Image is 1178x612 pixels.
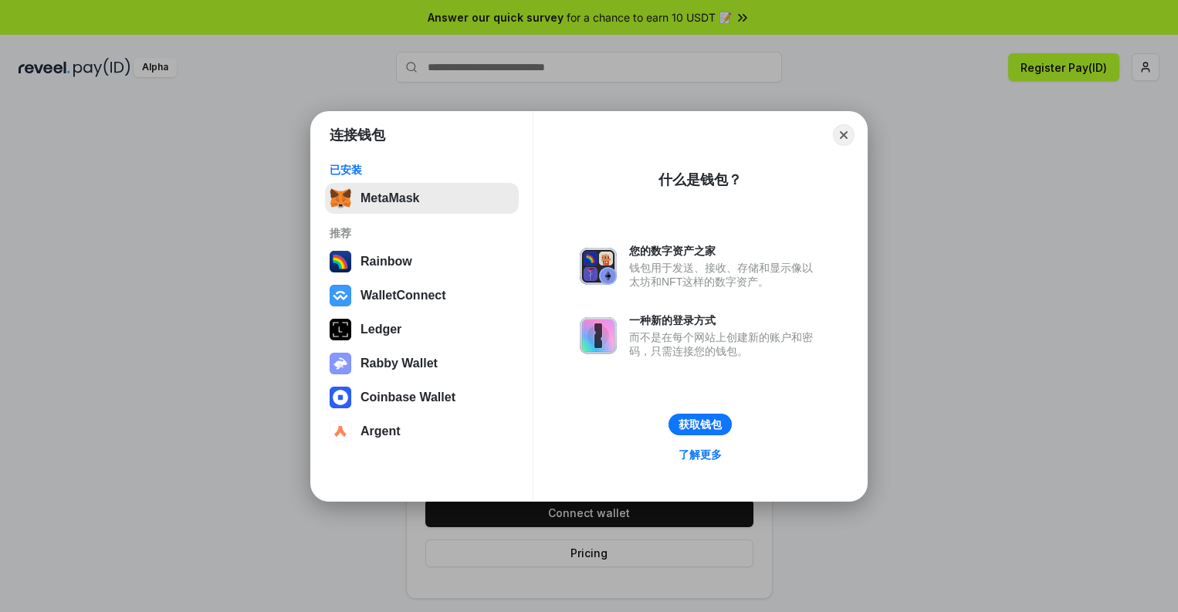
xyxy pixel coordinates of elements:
div: 什么是钱包？ [658,171,742,189]
div: 您的数字资产之家 [629,244,821,258]
img: svg+xml,%3Csvg%20width%3D%2228%22%20height%3D%2228%22%20viewBox%3D%220%200%2028%2028%22%20fill%3D... [330,285,351,306]
div: 而不是在每个网站上创建新的账户和密码，只需连接您的钱包。 [629,330,821,358]
div: 获取钱包 [679,418,722,431]
div: Argent [361,424,401,438]
img: svg+xml,%3Csvg%20xmlns%3D%22http%3A%2F%2Fwww.w3.org%2F2000%2Fsvg%22%20fill%3D%22none%22%20viewBox... [330,353,351,374]
div: 了解更多 [679,448,722,462]
div: Coinbase Wallet [361,391,455,404]
button: 获取钱包 [669,414,732,435]
button: MetaMask [325,183,519,214]
img: svg+xml,%3Csvg%20width%3D%2228%22%20height%3D%2228%22%20viewBox%3D%220%200%2028%2028%22%20fill%3D... [330,421,351,442]
img: svg+xml,%3Csvg%20xmlns%3D%22http%3A%2F%2Fwww.w3.org%2F2000%2Fsvg%22%20fill%3D%22none%22%20viewBox... [580,248,617,285]
a: 了解更多 [669,445,731,465]
div: 钱包用于发送、接收、存储和显示像以太坊和NFT这样的数字资产。 [629,261,821,289]
button: Argent [325,416,519,447]
button: Close [833,124,855,146]
div: 推荐 [330,226,514,240]
button: Ledger [325,314,519,345]
div: WalletConnect [361,289,446,303]
button: WalletConnect [325,280,519,311]
img: svg+xml,%3Csvg%20fill%3D%22none%22%20height%3D%2233%22%20viewBox%3D%220%200%2035%2033%22%20width%... [330,188,351,209]
div: MetaMask [361,191,419,205]
img: svg+xml,%3Csvg%20xmlns%3D%22http%3A%2F%2Fwww.w3.org%2F2000%2Fsvg%22%20width%3D%2228%22%20height%3... [330,319,351,340]
div: 已安装 [330,163,514,177]
img: svg+xml,%3Csvg%20xmlns%3D%22http%3A%2F%2Fwww.w3.org%2F2000%2Fsvg%22%20fill%3D%22none%22%20viewBox... [580,317,617,354]
button: Rabby Wallet [325,348,519,379]
div: Ledger [361,323,401,336]
button: Coinbase Wallet [325,382,519,413]
img: svg+xml,%3Csvg%20width%3D%2228%22%20height%3D%2228%22%20viewBox%3D%220%200%2028%2028%22%20fill%3D... [330,387,351,408]
div: Rabby Wallet [361,357,438,370]
div: Rainbow [361,255,412,269]
img: svg+xml,%3Csvg%20width%3D%22120%22%20height%3D%22120%22%20viewBox%3D%220%200%20120%20120%22%20fil... [330,251,351,272]
button: Rainbow [325,246,519,277]
div: 一种新的登录方式 [629,313,821,327]
h1: 连接钱包 [330,126,385,144]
